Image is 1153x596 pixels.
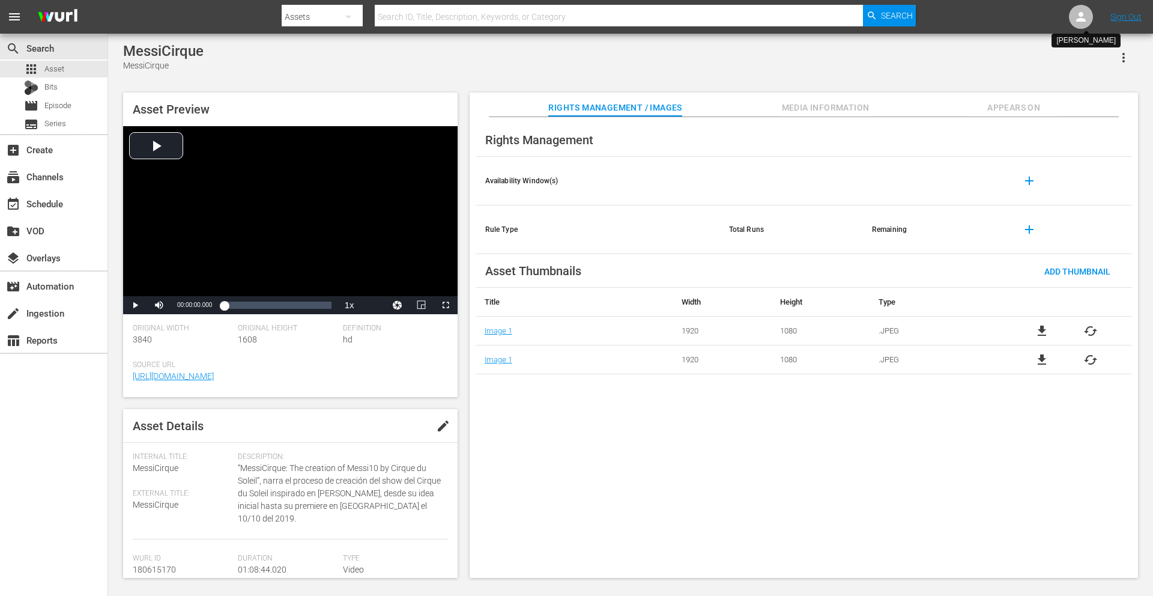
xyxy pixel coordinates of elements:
span: Description: [238,452,442,462]
span: add [1022,174,1036,188]
span: Series [44,118,66,130]
span: Rights Management / Images [548,100,682,115]
span: Add Thumbnail [1035,267,1120,276]
span: “MessiCirque: The creation of Messi10 by Cirque du Soleil”, narra el proceso de creación del show... [238,462,442,525]
button: Play [123,296,147,314]
td: 1080 [771,345,870,374]
span: Automation [6,279,20,294]
div: Progress Bar [224,302,331,309]
span: Asset Details [133,419,204,433]
th: Rule Type [476,205,719,254]
span: External Title: [133,489,232,499]
span: Definition [343,324,442,333]
span: Type [343,554,442,564]
div: Bits [24,81,38,95]
span: Bits [44,81,58,93]
span: hd [343,335,353,344]
span: Video [343,565,364,574]
th: Title [476,288,673,317]
th: Height [771,288,870,317]
span: Wurl Id [133,554,232,564]
span: VOD [6,224,20,239]
span: Create [6,143,20,157]
button: Picture-in-Picture [410,296,434,314]
span: 3840 [133,335,152,344]
span: Original Width [133,324,232,333]
span: Schedule [6,197,20,211]
th: Type [870,288,1001,317]
span: Media Information [781,100,871,115]
button: Playback Rate [337,296,362,314]
span: Channels [6,170,20,184]
a: file_download [1035,324,1049,338]
span: Duration [238,554,337,564]
a: Sign Out [1110,12,1142,22]
div: [PERSON_NAME] [1056,35,1116,46]
span: Overlays [6,251,20,266]
button: Add Thumbnail [1035,260,1120,282]
img: ans4CAIJ8jUAAAAAAAAAAAAAAAAAAAAAAAAgQb4GAAAAAAAAAAAAAAAAAAAAAAAAJMjXAAAAAAAAAAAAAAAAAAAAAAAAgAT5G... [29,3,86,31]
button: Jump To Time [386,296,410,314]
span: Search [6,41,20,56]
span: Reports [6,333,20,348]
td: .JPEG [870,345,1001,374]
span: 00:00:00.000 [177,302,212,308]
span: Asset Thumbnails [485,264,581,278]
span: 1608 [238,335,257,344]
th: Remaining [862,205,1005,254]
button: add [1015,166,1044,195]
td: .JPEG [870,317,1001,345]
span: Original Height [238,324,337,333]
td: 1920 [673,345,771,374]
button: add [1015,215,1044,244]
span: MessiCirque [133,463,178,473]
span: Ingestion [6,306,20,321]
span: 01:08:44.020 [238,565,286,574]
span: Search [881,5,913,26]
span: Episode [44,100,71,112]
button: edit [429,412,458,440]
span: Appears On [969,100,1059,115]
span: Episode [24,99,38,113]
button: Search [863,5,916,26]
button: Mute [147,296,171,314]
button: cached [1083,324,1098,338]
span: Internal Title: [133,452,232,462]
span: add [1022,222,1036,237]
span: Series [24,117,38,132]
span: MessiCirque [133,500,178,509]
span: menu [7,10,22,24]
th: Width [673,288,771,317]
button: cached [1083,353,1098,367]
div: MessiCirque [123,43,204,59]
th: Total Runs [719,205,862,254]
a: file_download [1035,353,1049,367]
button: Fullscreen [434,296,458,314]
th: Availability Window(s) [476,157,719,205]
span: Asset [24,62,38,76]
td: 1920 [673,317,771,345]
span: Rights Management [485,133,593,147]
span: Asset Preview [133,102,210,117]
a: Image 1 [485,326,512,335]
span: Asset [44,63,64,75]
span: edit [436,419,450,433]
div: MessiCirque [123,59,204,72]
span: 180615170 [133,565,176,574]
a: [URL][DOMAIN_NAME] [133,371,214,381]
td: 1080 [771,317,870,345]
a: Image 1 [485,355,512,364]
div: Video Player [123,126,458,314]
span: Source Url [133,360,442,370]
